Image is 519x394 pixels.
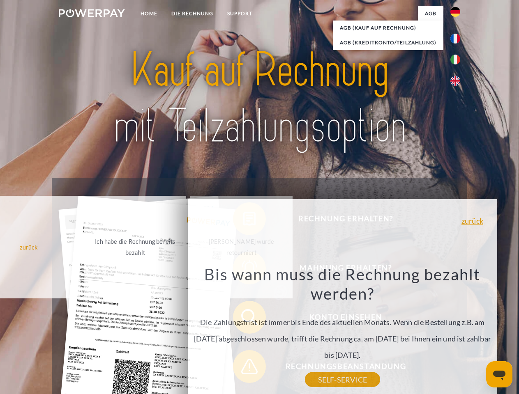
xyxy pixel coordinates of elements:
[461,217,483,224] a: zurück
[164,6,220,21] a: DIE RECHNUNG
[89,236,181,258] div: Ich habe die Rechnung bereits bezahlt
[450,76,460,86] img: en
[134,6,164,21] a: Home
[418,6,443,21] a: agb
[450,34,460,44] img: fr
[450,7,460,17] img: de
[192,264,492,304] h3: Bis wann muss die Rechnung bezahlt werden?
[333,21,443,35] a: AGB (Kauf auf Rechnung)
[78,39,441,157] img: title-powerpay_de.svg
[59,9,125,17] img: logo-powerpay-white.svg
[305,372,380,387] a: SELF-SERVICE
[192,264,492,380] div: Die Zahlungsfrist ist immer bis Ende des aktuellen Monats. Wenn die Bestellung z.B. am [DATE] abg...
[333,35,443,50] a: AGB (Kreditkonto/Teilzahlung)
[486,361,512,387] iframe: Schaltfläche zum Öffnen des Messaging-Fensters
[220,6,259,21] a: SUPPORT
[450,55,460,64] img: it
